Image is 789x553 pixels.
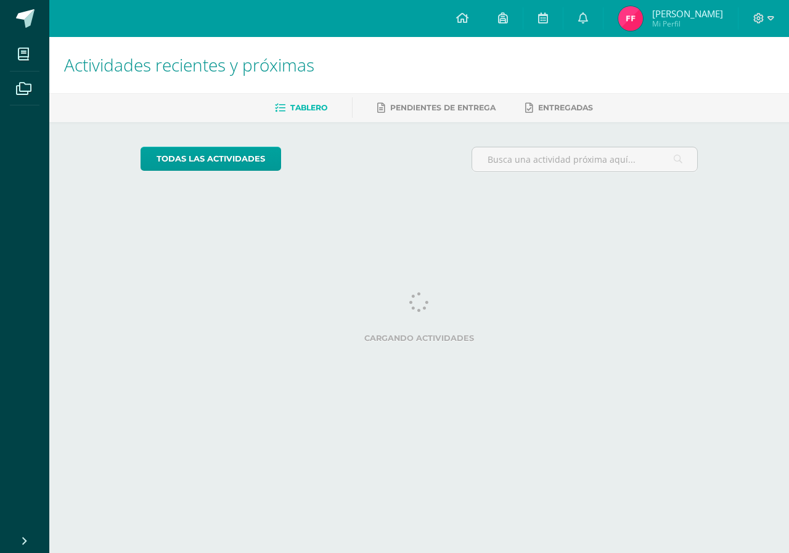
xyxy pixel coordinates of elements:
span: Pendientes de entrega [390,103,496,112]
span: Entregadas [538,103,593,112]
span: [PERSON_NAME] [652,7,723,20]
a: todas las Actividades [141,147,281,171]
a: Entregadas [525,98,593,118]
label: Cargando actividades [141,334,698,343]
a: Tablero [275,98,327,118]
a: Pendientes de entrega [377,98,496,118]
span: Mi Perfil [652,18,723,29]
span: Actividades recientes y próximas [64,53,314,76]
input: Busca una actividad próxima aquí... [472,147,698,171]
img: 65558e44f431300cc0cfe5e855ab00aa.png [618,6,643,31]
span: Tablero [290,103,327,112]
